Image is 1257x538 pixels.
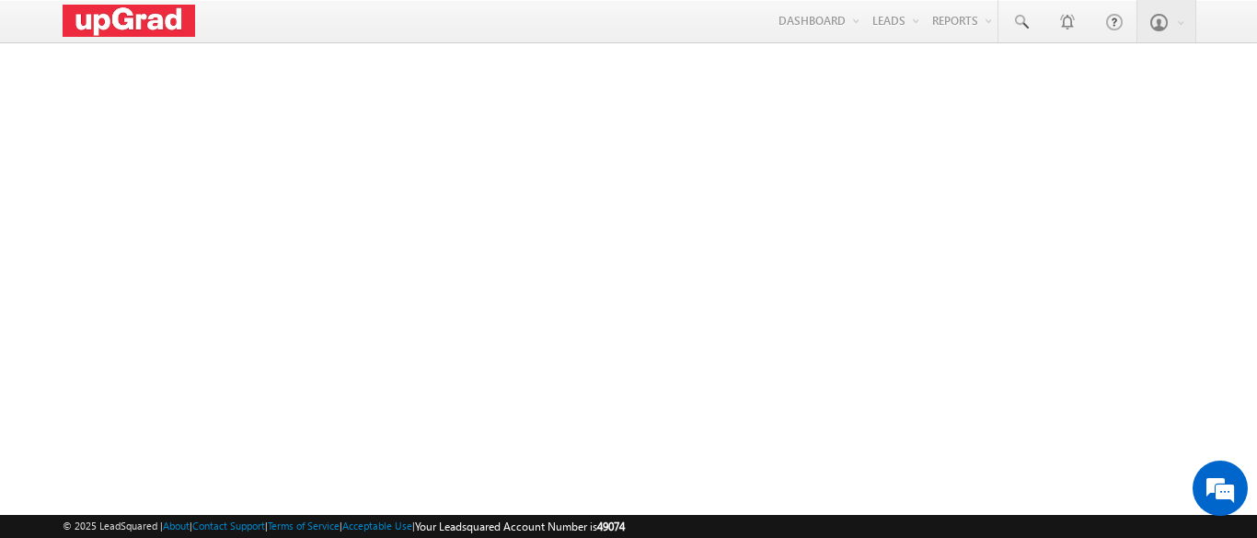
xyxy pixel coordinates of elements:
a: Contact Support [192,520,265,532]
a: Terms of Service [268,520,340,532]
a: About [163,520,190,532]
a: Acceptable Use [342,520,412,532]
span: © 2025 LeadSquared | | | | | [63,518,625,535]
img: Custom Logo [63,5,195,37]
span: Your Leadsquared Account Number is [415,520,625,533]
span: 49074 [597,520,625,533]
